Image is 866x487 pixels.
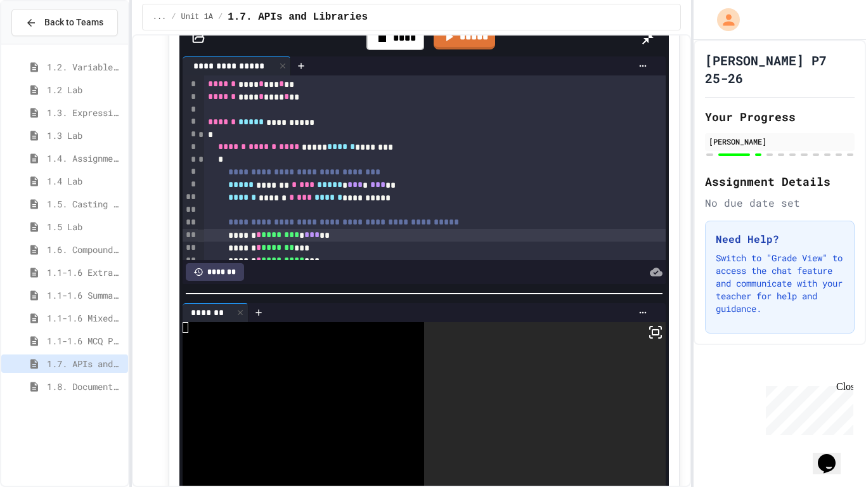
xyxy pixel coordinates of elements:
[705,51,855,87] h1: [PERSON_NAME] P7 25-26
[709,136,851,147] div: [PERSON_NAME]
[47,334,123,347] span: 1.1-1.6 MCQ Practice
[761,381,853,435] iframe: chat widget
[813,436,853,474] iframe: chat widget
[11,9,118,36] button: Back to Teams
[716,252,844,315] p: Switch to "Grade View" to access the chat feature and communicate with your teacher for help and ...
[47,60,123,74] span: 1.2. Variables and Data Types
[47,243,123,256] span: 1.6. Compound Assignment Operators
[47,174,123,188] span: 1.4 Lab
[47,83,123,96] span: 1.2 Lab
[47,152,123,165] span: 1.4. Assignment and Input
[47,106,123,119] span: 1.3. Expressions and Output [New]
[705,195,855,211] div: No due date set
[705,172,855,190] h2: Assignment Details
[5,5,87,81] div: Chat with us now!Close
[47,357,123,370] span: 1.7. APIs and Libraries
[47,380,123,393] span: 1.8. Documentation with Comments and Preconditions
[47,289,123,302] span: 1.1-1.6 Summary
[704,5,743,34] div: My Account
[171,12,176,22] span: /
[181,12,213,22] span: Unit 1A
[705,108,855,126] h2: Your Progress
[47,129,123,142] span: 1.3 Lab
[153,12,167,22] span: ...
[47,220,123,233] span: 1.5 Lab
[47,266,123,279] span: 1.1-1.6 Extra Coding Practice
[47,311,123,325] span: 1.1-1.6 Mixed Up Code Practice
[228,10,368,25] span: 1.7. APIs and Libraries
[47,197,123,211] span: 1.5. Casting and Ranges of Values
[716,231,844,247] h3: Need Help?
[218,12,223,22] span: /
[44,16,103,29] span: Back to Teams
